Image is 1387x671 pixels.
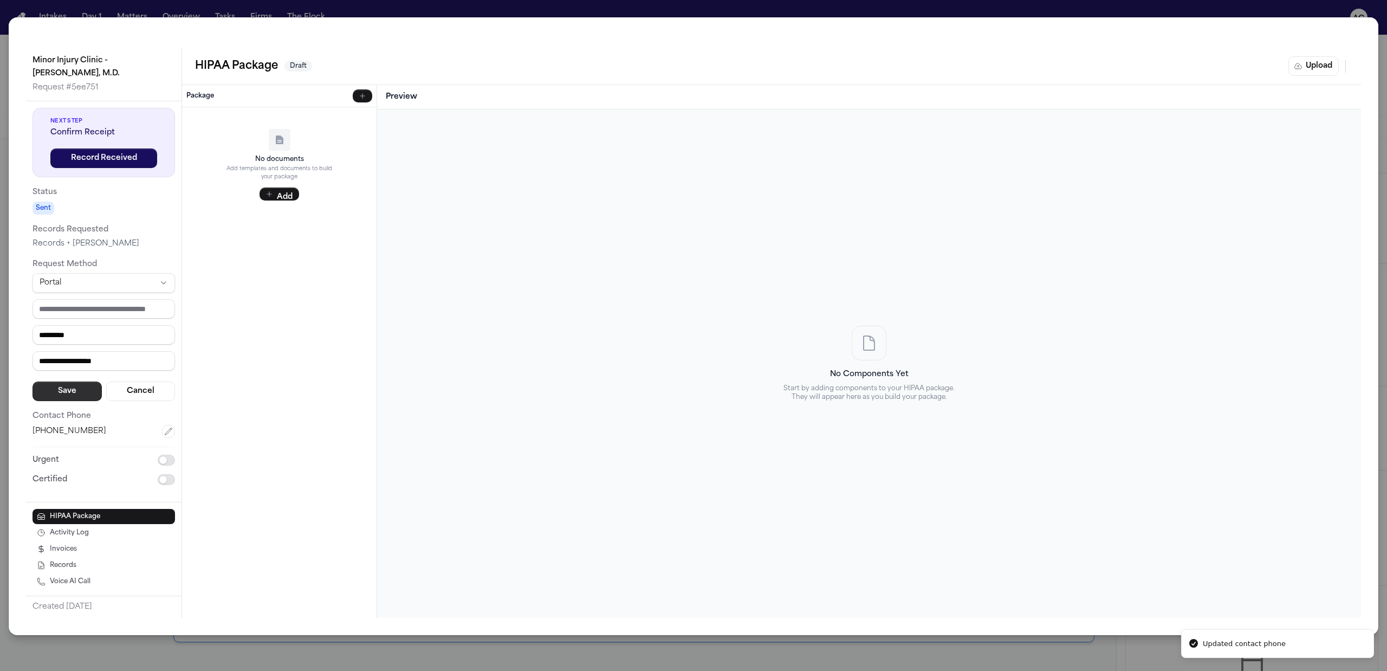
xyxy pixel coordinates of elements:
span: Records [50,562,76,570]
p: Certified [33,473,67,486]
span: Invoices [50,545,77,554]
p: Start by adding components to your HIPAA package. They will appear here as you build your package. [782,385,956,402]
p: No documents [255,155,304,164]
span: [PHONE_NUMBER] [33,426,106,437]
button: Records [33,558,175,573]
p: Status [33,186,175,199]
button: Upload [1288,56,1339,76]
button: Voice AI Call [33,575,175,590]
p: Records Requested [33,223,175,236]
p: Contact Phone [33,410,175,423]
button: Invoices [33,542,175,557]
span: Sent [33,202,54,215]
button: Record Received [50,149,157,168]
p: Created [DATE] [33,601,175,614]
p: Request # 5ee751 [33,81,175,94]
h4: No Components Yet [782,370,956,380]
span: Confirm Receipt [50,127,157,138]
h3: Package [186,92,214,100]
p: Urgent [33,454,59,467]
h3: Preview [386,92,1352,102]
div: Updated contact phone [1203,638,1286,649]
h2: HIPAA Package [195,57,278,75]
p: Request Method [33,258,175,271]
button: HIPAA Package [33,509,175,525]
p: Add templates and documents to build your package [225,165,334,181]
div: Records + [PERSON_NAME] [33,238,175,249]
p: Minor Injury Clinic - [PERSON_NAME], M.D. [33,54,175,80]
button: Save [33,382,102,401]
span: Draft [284,61,312,72]
span: Activity Log [50,529,89,538]
span: Next Step [50,117,157,125]
button: Cancel [106,382,176,401]
button: Activity Log [33,526,175,541]
button: Add [260,188,299,201]
span: HIPAA Package [50,513,100,521]
span: Voice AI Call [50,578,90,586]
